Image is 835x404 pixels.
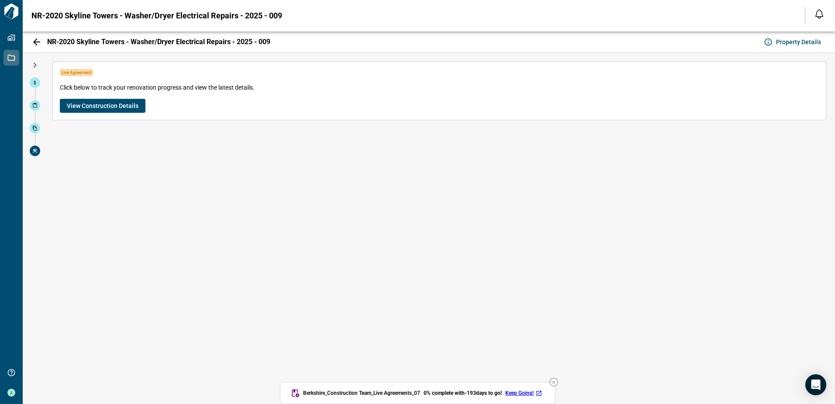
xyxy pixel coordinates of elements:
[303,390,420,397] span: Berkshire_Construction Team_Live Agreements_07
[505,390,544,397] a: Keep Going!
[776,38,821,46] span: Property Details
[805,374,826,395] div: Open Intercom Messenger
[31,11,282,20] span: NR-2020 Skyline Towers - Washer/Dryer Electrical Repairs - 2025 - 009
[60,83,255,92] span: Click below to track your renovation progress and view the latest details.
[60,99,145,113] button: View Construction Details
[47,38,270,46] span: NR-2020 Skyline Towers - Washer/Dryer Electrical Repairs - 2025 - 009
[424,390,502,397] span: 0 % complete with -193 days to go!
[60,69,93,76] span: Live Agreement
[67,101,138,110] span: View Construction Details
[812,7,826,21] button: Open notification feed
[762,35,825,49] button: Property Details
